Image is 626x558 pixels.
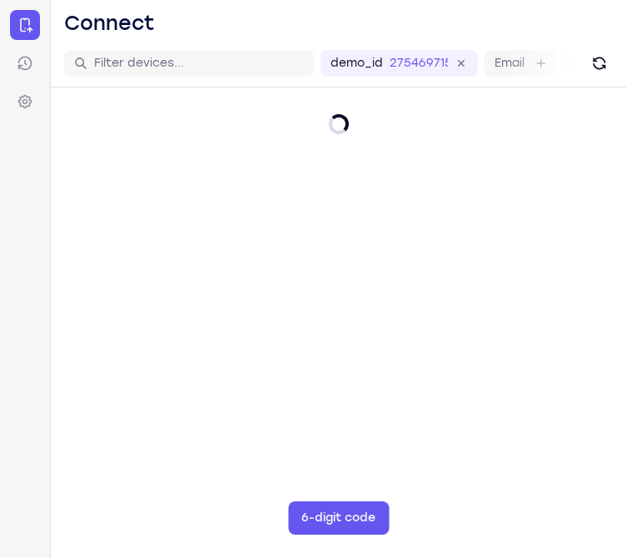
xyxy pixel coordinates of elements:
a: Connect [10,10,40,40]
h1: Connect [64,10,155,37]
a: Settings [10,87,40,117]
input: Filter devices... [94,55,304,72]
button: 6-digit code [288,501,389,535]
label: Email [494,55,524,72]
button: Refresh [586,50,613,77]
label: demo_id [330,55,383,72]
a: Sessions [10,48,40,78]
